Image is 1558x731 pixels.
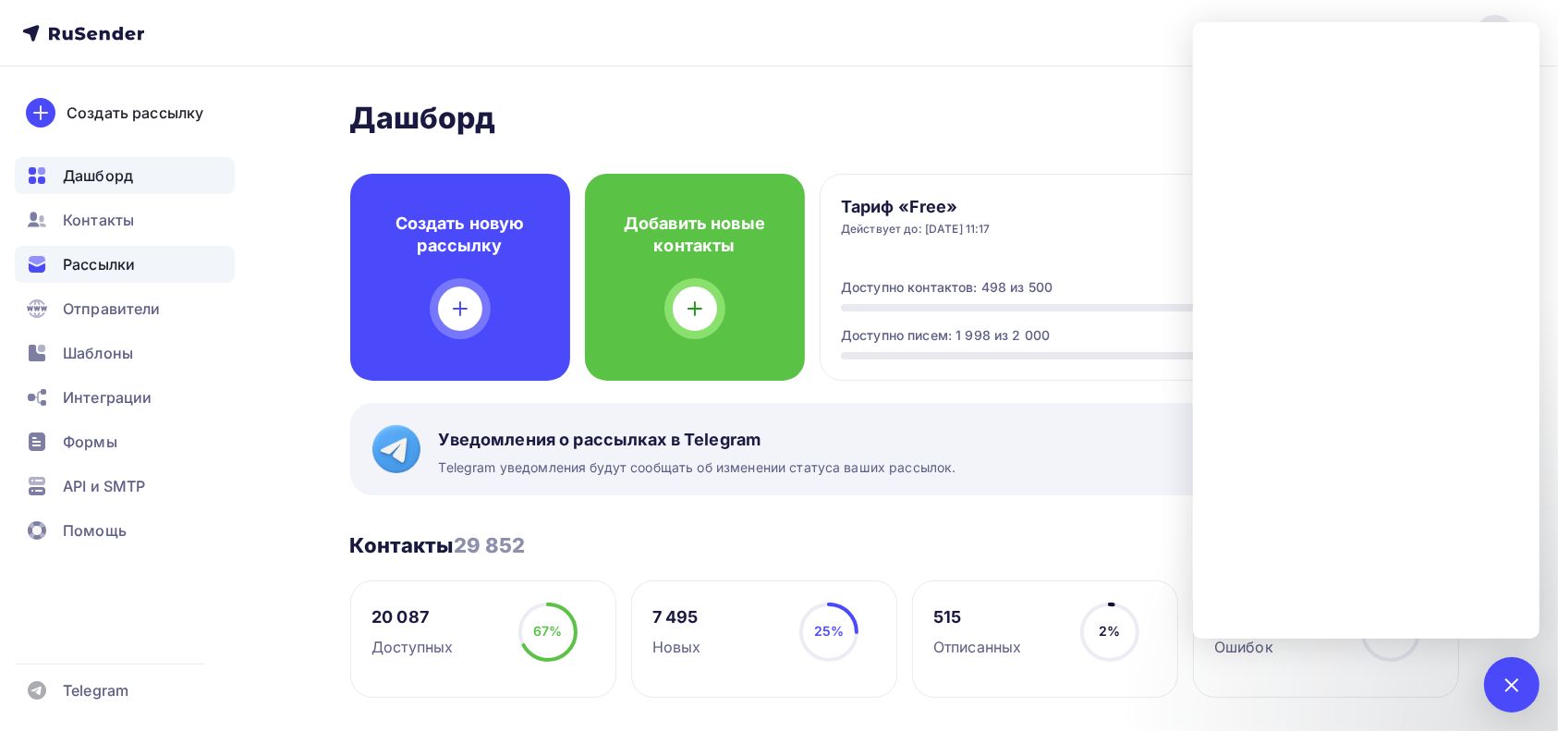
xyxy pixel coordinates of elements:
[63,209,134,231] span: Контакты
[652,636,701,658] div: Новых
[63,431,117,453] span: Формы
[439,429,956,451] span: Уведомления о рассылках в Telegram
[841,196,991,218] h4: Тариф «Free»
[1239,15,1536,52] a: [EMAIL_ADDRESS][DOMAIN_NAME]
[652,606,701,628] div: 7 495
[380,213,541,257] h4: Создать новую рассылку
[841,326,1050,345] div: Доступно писем: 1 998 из 2 000
[63,519,127,542] span: Помощь
[63,475,145,497] span: API и SMTP
[841,278,1053,297] div: Доступно контактов: 498 из 500
[371,636,453,658] div: Доступных
[350,100,1459,137] h2: Дашборд
[841,222,991,237] div: Действует до: [DATE] 11:17
[933,636,1021,658] div: Отписанных
[67,102,203,124] div: Создать рассылку
[533,623,562,639] span: 67%
[1214,636,1273,658] div: Ошибок
[615,213,775,257] h4: Добавить новые контакты
[15,290,235,327] a: Отправители
[933,606,1021,628] div: 515
[63,679,128,701] span: Telegram
[63,342,133,364] span: Шаблоны
[454,533,526,557] span: 29 852
[15,157,235,194] a: Дашборд
[15,423,235,460] a: Формы
[439,458,956,477] span: Telegram уведомления будут сообщать об изменении статуса ваших рассылок.
[1099,623,1120,639] span: 2%
[15,246,235,283] a: Рассылки
[15,335,235,372] a: Шаблоны
[15,201,235,238] a: Контакты
[371,606,453,628] div: 20 087
[63,253,135,275] span: Рассылки
[350,532,526,558] h3: Контакты
[63,164,133,187] span: Дашборд
[63,298,161,320] span: Отправители
[814,623,844,639] span: 25%
[63,386,152,408] span: Интеграции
